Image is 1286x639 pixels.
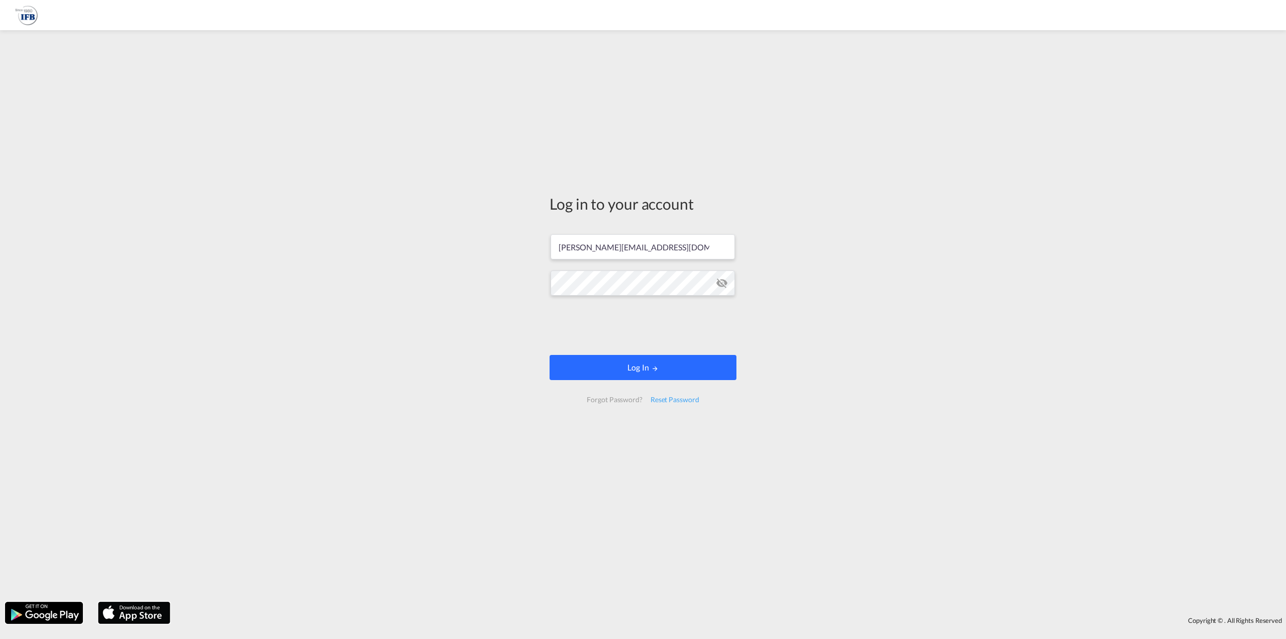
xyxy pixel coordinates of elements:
md-icon: icon-eye-off [716,277,728,289]
input: Enter email/phone number [551,234,735,259]
img: apple.png [97,601,171,625]
iframe: reCAPTCHA [567,306,719,345]
div: Forgot Password? [583,391,646,409]
div: Reset Password [647,391,703,409]
div: Log in to your account [550,193,736,214]
div: Copyright © . All Rights Reserved [175,612,1286,629]
img: google.png [4,601,84,625]
button: LOGIN [550,355,736,380]
img: b628ab10256c11eeb52753acbc15d091.png [15,4,38,27]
